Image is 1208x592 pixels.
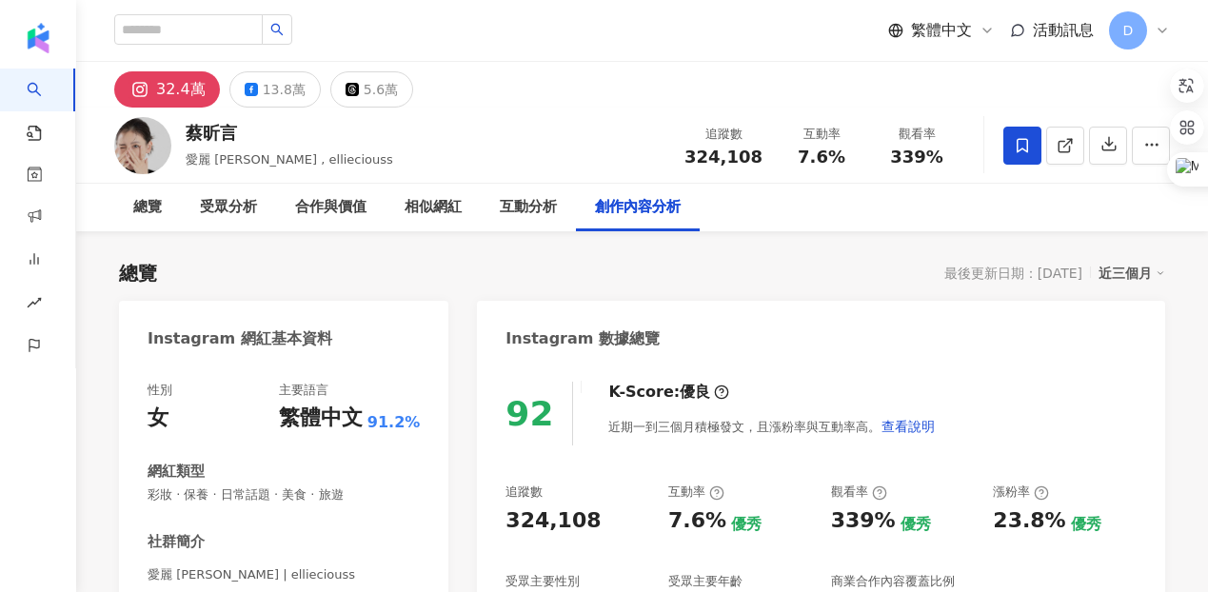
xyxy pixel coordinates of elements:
[831,483,887,501] div: 觀看率
[668,483,724,501] div: 互動率
[119,260,157,286] div: 總覽
[229,71,321,108] button: 13.8萬
[148,404,168,433] div: 女
[148,566,420,583] span: 愛麗 [PERSON_NAME] | ellieciouss
[1033,21,1094,39] span: 活動訊息
[1099,261,1165,286] div: 近三個月
[148,382,172,399] div: 性別
[133,196,162,219] div: 總覽
[993,483,1049,501] div: 漲粉率
[114,117,171,174] img: KOL Avatar
[798,148,845,167] span: 7.6%
[684,147,762,167] span: 324,108
[785,125,858,144] div: 互動率
[684,125,762,144] div: 追蹤數
[505,573,580,590] div: 受眾主要性別
[831,506,896,536] div: 339%
[148,486,420,503] span: 彩妝 · 保養 · 日常話題 · 美食 · 旅遊
[505,483,543,501] div: 追蹤數
[200,196,257,219] div: 受眾分析
[405,196,462,219] div: 相似網紅
[279,404,363,433] div: 繁體中文
[505,506,601,536] div: 324,108
[944,266,1082,281] div: 最後更新日期：[DATE]
[364,76,398,103] div: 5.6萬
[680,382,710,403] div: 優良
[731,514,762,535] div: 優秀
[831,573,955,590] div: 商業合作內容覆蓋比例
[505,328,660,349] div: Instagram 數據總覽
[608,382,729,403] div: K-Score :
[367,412,421,433] span: 91.2%
[993,506,1065,536] div: 23.8%
[668,506,726,536] div: 7.6%
[27,69,65,143] a: search
[114,71,220,108] button: 32.4萬
[23,23,53,53] img: logo icon
[500,196,557,219] div: 互動分析
[27,284,42,326] span: rise
[148,462,205,482] div: 網紅類型
[263,76,306,103] div: 13.8萬
[881,407,936,445] button: 查看說明
[186,152,393,167] span: 愛麗 [PERSON_NAME] , ellieciouss
[668,573,743,590] div: 受眾主要年齡
[911,20,972,41] span: 繁體中文
[295,196,366,219] div: 合作與價值
[279,382,328,399] div: 主要語言
[156,76,206,103] div: 32.4萬
[270,23,284,36] span: search
[505,394,553,433] div: 92
[595,196,681,219] div: 創作內容分析
[608,407,936,445] div: 近期一到三個月積極發文，且漲粉率與互動率高。
[330,71,413,108] button: 5.6萬
[890,148,943,167] span: 339%
[1071,514,1101,535] div: 優秀
[148,328,332,349] div: Instagram 網紅基本資料
[148,532,205,552] div: 社群簡介
[1123,20,1134,41] span: D
[881,125,953,144] div: 觀看率
[881,419,935,434] span: 查看說明
[186,121,393,145] div: 蔡昕言
[901,514,931,535] div: 優秀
